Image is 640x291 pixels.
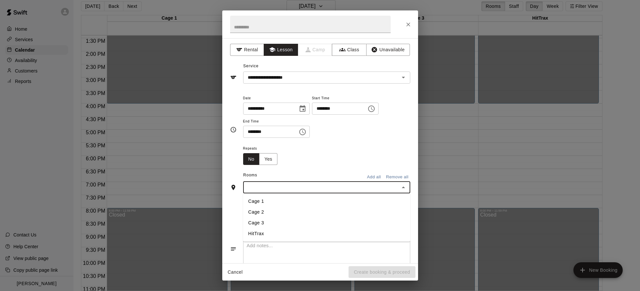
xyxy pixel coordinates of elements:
div: outlined button group [243,153,278,165]
svg: Service [230,74,237,81]
button: Rental [230,44,264,56]
button: Cancel [225,266,246,278]
button: Remove all [384,172,410,182]
button: Close [399,183,408,192]
span: Repeats [243,144,283,153]
button: Unavailable [366,44,410,56]
svg: Notes [230,246,237,252]
li: HitTrax [243,228,410,239]
li: Cage 3 [243,218,410,228]
button: Close [402,19,414,30]
span: Rooms [243,173,257,177]
span: Date [243,94,310,103]
button: Lesson [264,44,298,56]
span: Camps can only be created in the Services page [298,44,333,56]
span: Service [243,64,258,68]
li: Cage 1 [243,196,410,207]
button: Choose date, selected date is Sep 22, 2025 [296,102,309,115]
span: End Time [243,117,310,126]
li: Cage 2 [243,207,410,218]
button: Add all [364,172,384,182]
svg: Timing [230,126,237,133]
button: Yes [259,153,277,165]
svg: Rooms [230,184,237,191]
button: No [243,153,260,165]
span: Start Time [312,94,379,103]
button: Choose time, selected time is 3:30 PM [365,102,378,115]
button: Class [332,44,366,56]
button: Open [399,73,408,82]
button: Choose time, selected time is 4:30 PM [296,125,309,138]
